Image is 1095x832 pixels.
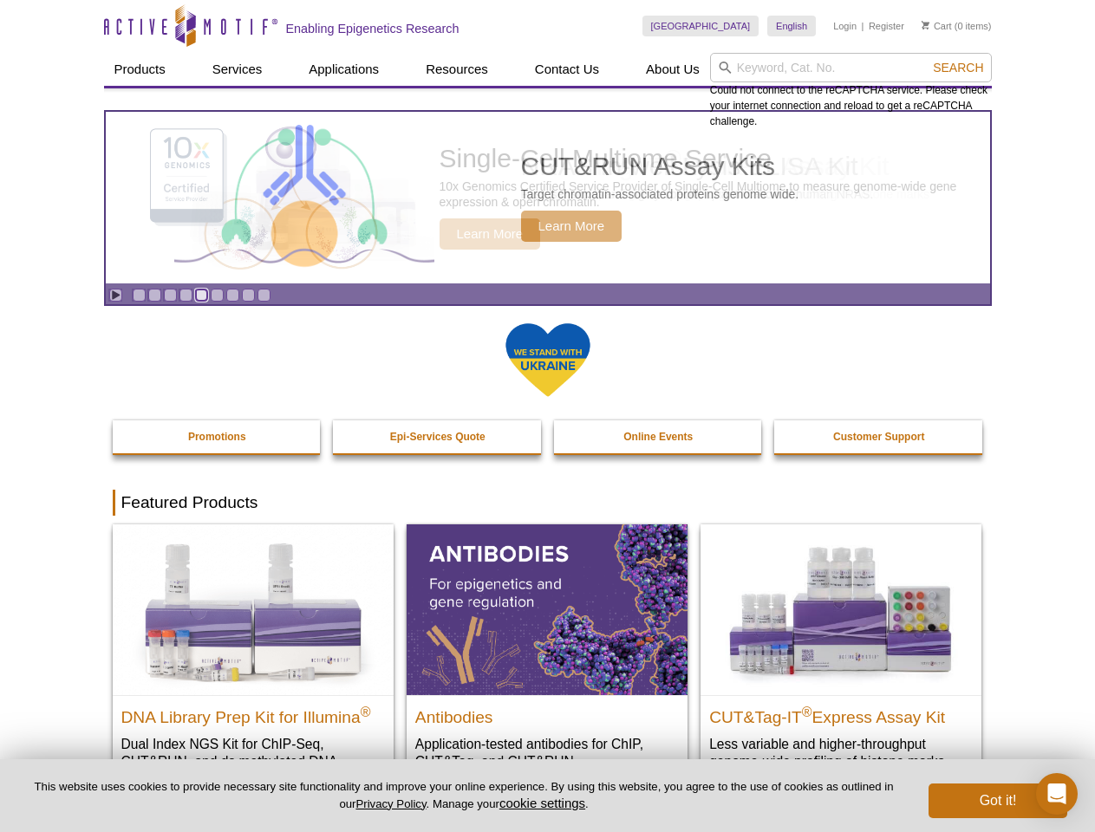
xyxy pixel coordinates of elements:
input: Keyword, Cat. No. [710,53,992,82]
a: Go to slide 7 [226,289,239,302]
span: Search [933,61,983,75]
a: Go to slide 1 [133,289,146,302]
a: Cart [922,20,952,32]
a: Customer Support [774,420,984,453]
a: About Us [635,53,710,86]
a: Online Events [554,420,764,453]
a: Go to slide 2 [148,289,161,302]
a: Applications [298,53,389,86]
p: Application-tested antibodies for ChIP, CUT&Tag, and CUT&RUN. [415,735,679,770]
a: DNA Library Prep Kit for Illumina DNA Library Prep Kit for Illumina® Dual Index NGS Kit for ChIP-... [113,524,394,804]
a: Toggle autoplay [109,289,122,302]
a: All Antibodies Antibodies Application-tested antibodies for ChIP, CUT&Tag, and CUT&RUN. [407,524,688,787]
p: Dual Index NGS Kit for ChIP-Seq, CUT&RUN, and ds methylated DNA assays. [121,735,385,788]
button: Search [928,60,988,75]
h2: Antibodies [415,700,679,726]
strong: Online Events [623,431,693,443]
a: Promotions [113,420,323,453]
h2: Featured Products [113,490,983,516]
a: [GEOGRAPHIC_DATA] [642,16,759,36]
a: English [767,16,816,36]
div: Could not connect to the reCAPTCHA service. Please check your internet connection and reload to g... [710,53,992,129]
h2: CUT&Tag-IT Express Assay Kit [709,700,973,726]
sup: ® [802,704,812,718]
button: cookie settings [499,796,585,810]
a: Resources [415,53,499,86]
h2: Enabling Epigenetics Research [286,21,460,36]
a: Login [833,20,857,32]
a: Services [202,53,273,86]
a: Epi-Services Quote [333,420,543,453]
img: DNA Library Prep Kit for Illumina [113,524,394,694]
a: Go to slide 4 [179,289,192,302]
h2: DNA Library Prep Kit for Illumina [121,700,385,726]
li: (0 items) [922,16,992,36]
img: Your Cart [922,21,929,29]
a: CUT&Tag-IT® Express Assay Kit CUT&Tag-IT®Express Assay Kit Less variable and higher-throughput ge... [701,524,981,787]
a: Go to slide 8 [242,289,255,302]
strong: Epi-Services Quote [390,431,486,443]
strong: Promotions [188,431,246,443]
a: Register [869,20,904,32]
button: Got it! [929,783,1067,818]
a: Go to slide 3 [164,289,177,302]
a: Go to slide 9 [257,289,270,302]
img: All Antibodies [407,524,688,694]
li: | [862,16,864,36]
p: This website uses cookies to provide necessary site functionality and improve your online experie... [28,779,900,812]
img: We Stand With Ukraine [505,322,591,399]
sup: ® [361,704,371,718]
a: Go to slide 5 [195,289,208,302]
div: Open Intercom Messenger [1036,773,1078,815]
a: Contact Us [525,53,609,86]
a: Products [104,53,176,86]
img: CUT&Tag-IT® Express Assay Kit [701,524,981,694]
a: Go to slide 6 [211,289,224,302]
strong: Customer Support [833,431,924,443]
a: Privacy Policy [355,797,426,810]
p: Less variable and higher-throughput genome-wide profiling of histone marks​. [709,735,973,770]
